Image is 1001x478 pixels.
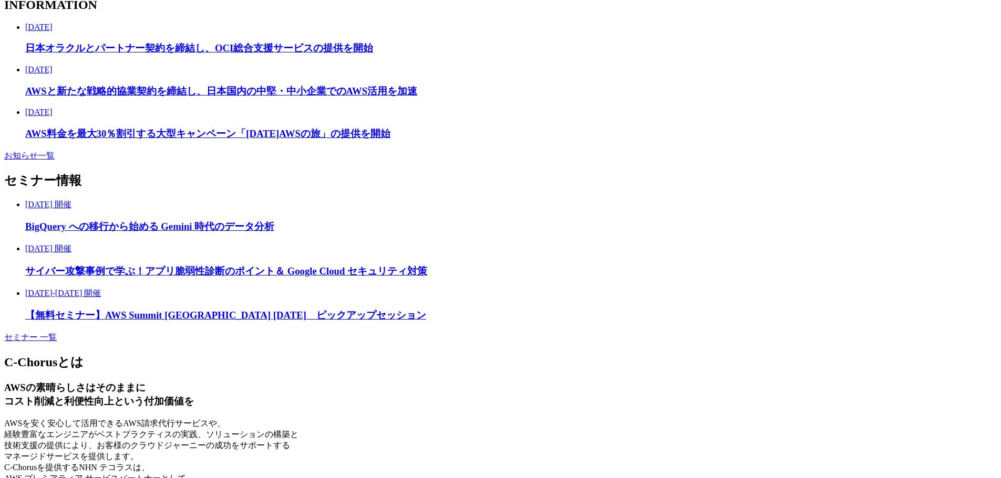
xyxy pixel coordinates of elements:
[25,23,997,56] a: [DATE] 日本オラクルとパートナー契約を締結し、OCI総合支援サービスの提供を開始
[4,151,55,160] a: お知らせ一覧
[25,244,71,253] span: [DATE] 開催
[4,354,997,370] h2: C-Chorusとは
[25,108,997,141] a: [DATE] AWS料金を最大30％割引する大型キャンペーン「[DATE]AWSの旅」の提供を開始
[25,244,997,278] a: [DATE] 開催 サイバー攻撃事例で学ぶ！アプリ脆弱性診断のポイント＆ Google Cloud セキュリティ対策
[25,289,101,298] span: [DATE]-[DATE] 開催
[25,127,997,141] h3: AWS料金を最大30％割引する大型キャンペーン「[DATE]AWSの旅」の提供を開始
[25,309,997,322] h3: 【無料セミナー】AWS Summit [GEOGRAPHIC_DATA] [DATE] ピックアップセッション
[25,65,997,98] a: [DATE] AWSと新たな戦略的協業契約を締結し、日本国内の中堅・中小企業でのAWS活用を加速
[4,333,57,342] a: セミナー 一覧
[25,200,997,234] a: [DATE] 開催 BigQuery への移行から始める Gemini 時代のデータ分析
[25,41,997,55] h3: 日本オラクルとパートナー契約を締結し、OCI総合支援サービスの提供を開始
[25,65,53,74] span: [DATE]
[25,23,53,31] span: [DATE]
[25,84,997,98] h3: AWSと新たな戦略的協業契約を締結し、日本国内の中堅・中小企業でのAWS活用を加速
[25,264,997,278] h3: サイバー攻撃事例で学ぶ！アプリ脆弱性診断のポイント＆ Google Cloud セキュリティ対策
[25,108,53,116] span: [DATE]
[25,220,997,233] h3: BigQuery への移行から始める Gemini 時代のデータ分析
[25,200,71,209] span: [DATE] 開催
[25,289,997,323] a: [DATE]-[DATE] 開催 【無料セミナー】AWS Summit [GEOGRAPHIC_DATA] [DATE] ピックアップセッション
[4,381,997,408] h3: AWSの素晴らしさはそのままに コスト削減と利便性向上という付加価値を
[4,172,997,189] h2: セミナー情報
